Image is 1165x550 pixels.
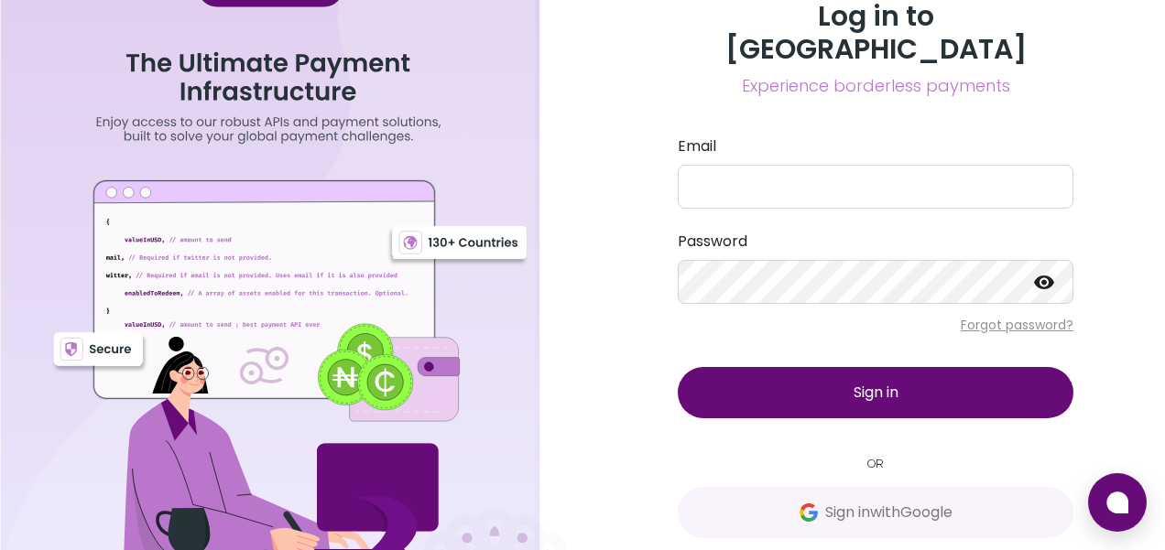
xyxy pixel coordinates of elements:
button: Sign in [678,367,1073,418]
span: Sign in with Google [825,501,953,523]
button: GoogleSign inwithGoogle [678,487,1073,538]
p: Forgot password? [678,316,1073,334]
img: Google [800,503,818,522]
label: Password [678,231,1073,253]
small: OR [678,455,1073,472]
label: Email [678,135,1073,157]
button: Open chat window [1088,473,1147,532]
span: Sign in [854,382,898,403]
span: Experience borderless payments [678,73,1073,99]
